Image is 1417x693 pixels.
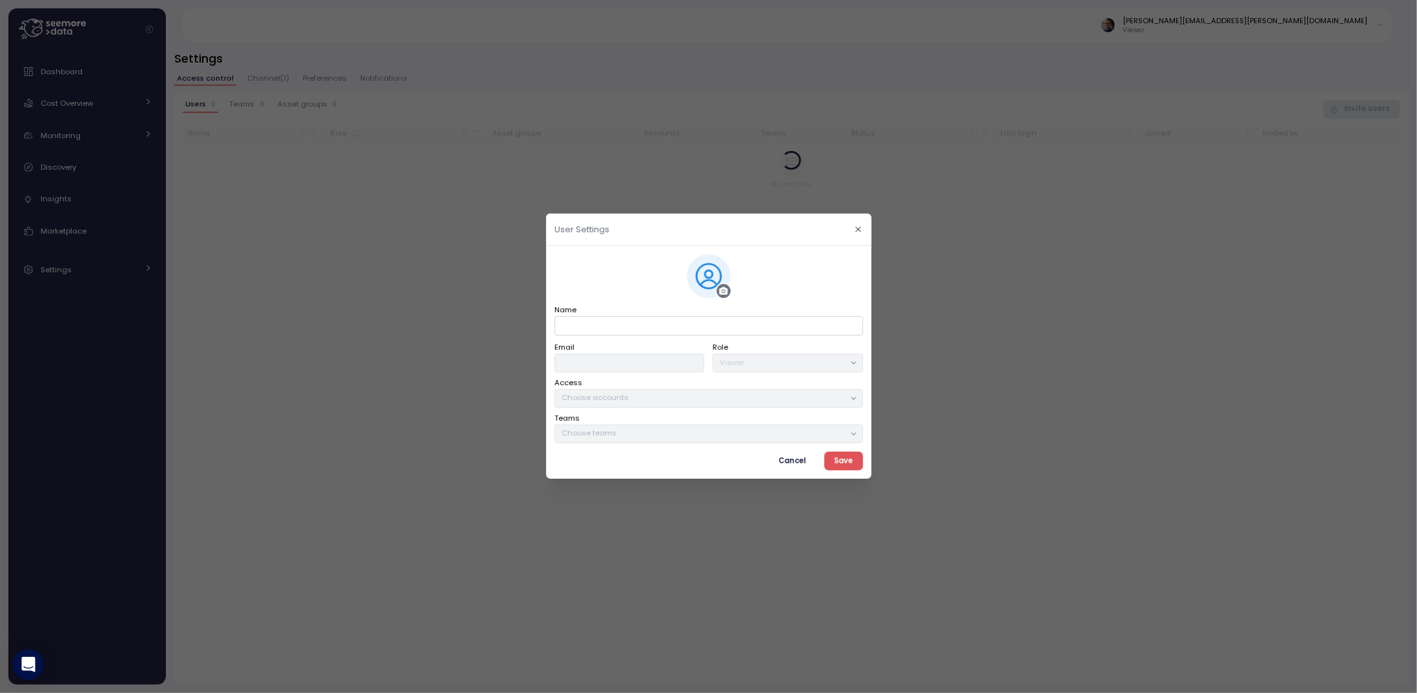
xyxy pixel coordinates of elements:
button: Viewer [713,354,862,372]
span: Save [834,452,853,470]
button: Cancel [768,452,815,470]
h2: User Settings [555,225,609,234]
label: Email [555,342,575,354]
label: Teams [555,414,580,425]
label: Role [713,342,728,354]
label: Access [555,378,582,390]
div: Open Intercom Messenger [13,649,44,680]
p: Choose teams [561,428,844,439]
button: Save [824,452,862,470]
p: Choose accounts [561,393,844,403]
label: Name [555,305,576,316]
span: Cancel [779,452,806,470]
